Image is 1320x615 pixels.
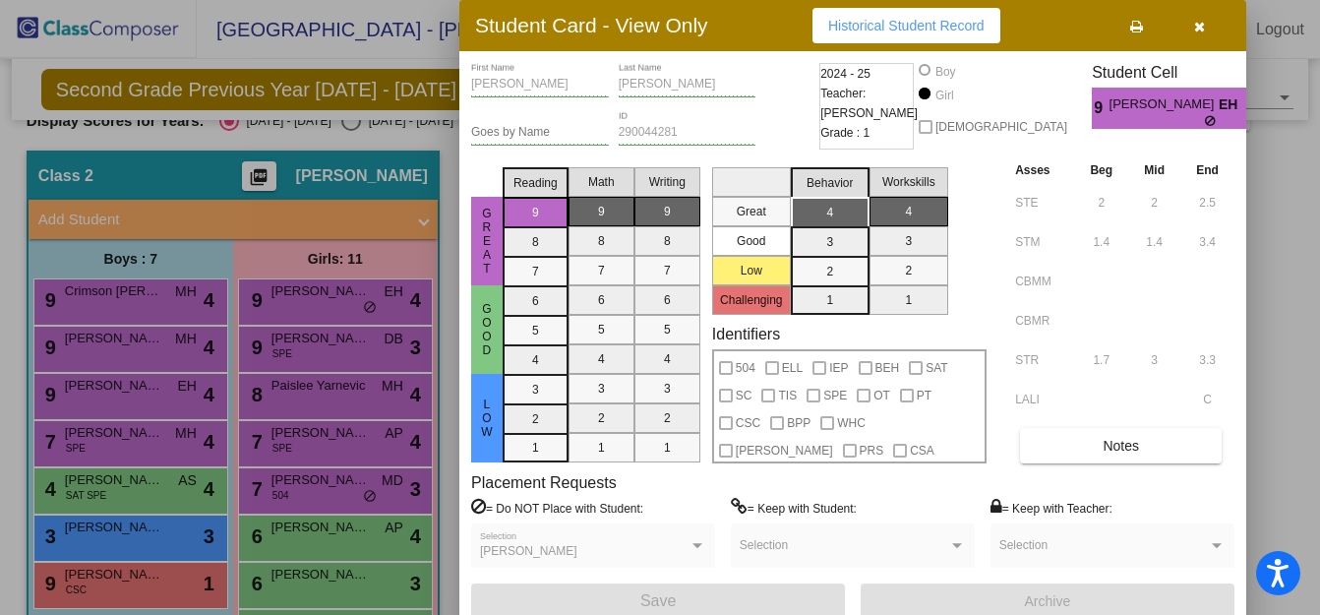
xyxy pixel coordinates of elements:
span: EH [1219,94,1246,115]
span: SC [736,384,752,407]
span: CSC [736,411,760,435]
span: Save [640,592,676,609]
label: Identifiers [712,325,780,343]
span: Grade : 1 [820,123,870,143]
input: assessment [1015,227,1069,257]
th: Asses [1010,159,1074,181]
span: [DEMOGRAPHIC_DATA] [935,115,1067,139]
div: Boy [934,63,956,81]
label: = Keep with Teacher: [990,498,1112,518]
h3: Student Card - View Only [475,13,708,37]
span: BPP [787,411,810,435]
input: assessment [1015,306,1069,336]
span: SPE [823,384,847,407]
span: Archive [1025,593,1071,609]
button: Historical Student Record [812,8,1000,43]
span: [PERSON_NAME] [480,544,577,558]
label: = Keep with Student: [731,498,857,518]
h3: Student Cell [1092,63,1263,82]
input: Enter ID [619,126,756,140]
input: assessment [1015,345,1069,375]
span: BEH [875,356,900,380]
span: Good [478,302,496,357]
label: Placement Requests [471,473,617,492]
span: 4 [1246,96,1263,120]
th: Mid [1128,159,1180,181]
span: TIS [778,384,797,407]
input: assessment [1015,188,1069,217]
span: Notes [1103,438,1139,454]
span: [PERSON_NAME] [1110,94,1219,115]
label: = Do NOT Place with Student: [471,498,643,518]
span: Low [478,398,496,439]
span: PRS [860,439,884,462]
div: Girl [934,87,954,104]
span: IEP [829,356,848,380]
span: 9 [1092,96,1109,120]
span: 504 [736,356,755,380]
button: Notes [1020,428,1222,463]
th: Beg [1074,159,1128,181]
input: assessment [1015,385,1069,414]
span: 2024 - 25 [820,64,870,84]
input: assessment [1015,267,1069,296]
input: goes by name [471,126,609,140]
span: PT [917,384,931,407]
span: [PERSON_NAME] [736,439,833,462]
span: Teacher: [PERSON_NAME] [820,84,918,123]
span: WHC [837,411,866,435]
span: SAT [926,356,947,380]
span: Historical Student Record [828,18,985,33]
span: CSA [910,439,934,462]
th: End [1180,159,1234,181]
span: OT [873,384,890,407]
span: ELL [782,356,803,380]
span: Great [478,207,496,276]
